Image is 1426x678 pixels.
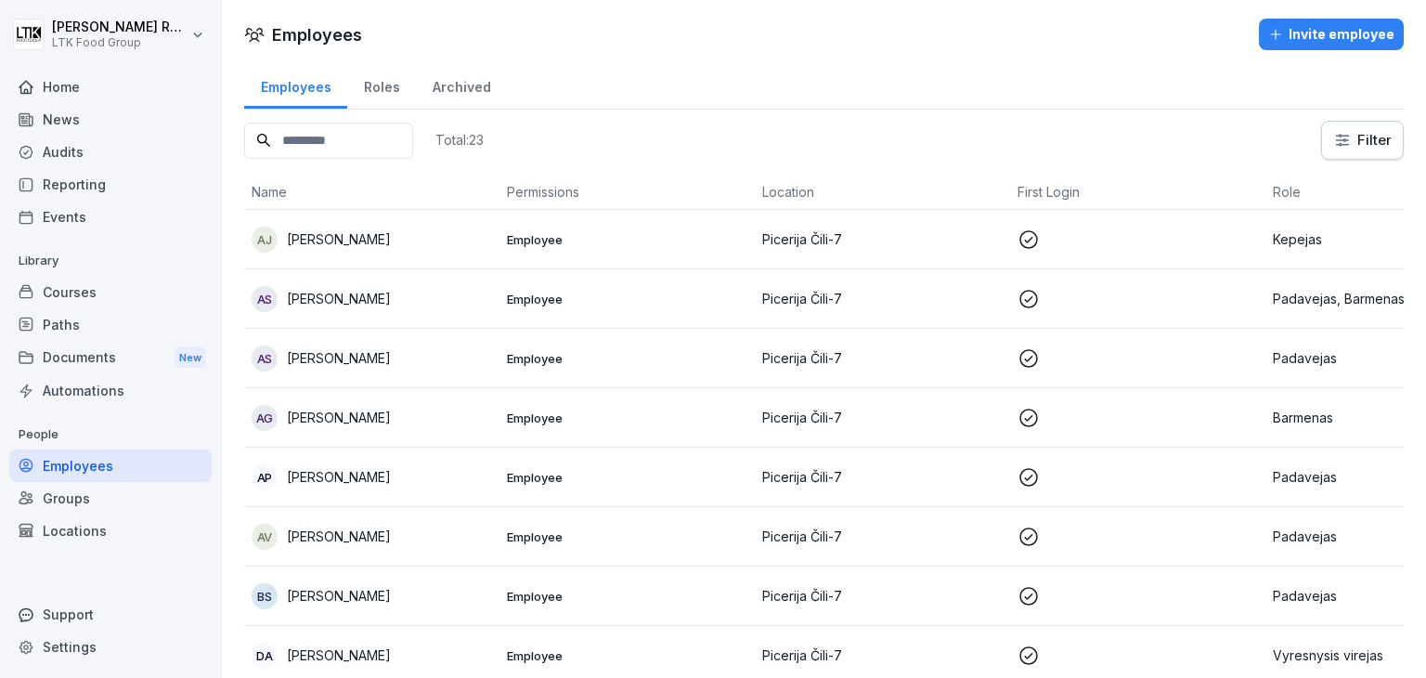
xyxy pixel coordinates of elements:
p: Picerija Čili-7 [762,527,1003,546]
p: Picerija Čili-7 [762,408,1003,427]
p: Employee [507,588,747,605]
p: Employee [507,469,747,486]
div: Filter [1333,131,1392,150]
a: Courses [9,276,212,308]
a: Reporting [9,168,212,201]
p: [PERSON_NAME] [287,348,391,368]
p: LTK Food Group [52,36,188,49]
div: AV [252,524,278,550]
p: Picerija Čili-7 [762,229,1003,249]
div: New [175,347,206,369]
div: DA [252,643,278,669]
p: [PERSON_NAME] [287,527,391,546]
p: Employee [507,528,747,545]
p: Employee [507,350,747,367]
div: AG [252,405,278,431]
p: Picerija Čili-7 [762,586,1003,606]
a: Archived [416,61,507,109]
div: AS [252,286,278,312]
p: Picerija Čili-7 [762,289,1003,308]
p: [PERSON_NAME] [287,645,391,665]
div: Invite employee [1268,24,1394,45]
p: Employee [507,291,747,307]
p: Picerija Čili-7 [762,467,1003,487]
a: Events [9,201,212,233]
a: Groups [9,482,212,515]
div: AJ [252,227,278,253]
p: Employee [507,410,747,426]
div: BS [252,583,278,609]
p: Picerija Čili-7 [762,645,1003,665]
a: Locations [9,515,212,547]
th: Location [755,175,1010,210]
button: Invite employee [1259,19,1404,50]
th: Permissions [499,175,755,210]
a: Employees [9,450,212,482]
p: [PERSON_NAME] [287,467,391,487]
h1: Employees [272,22,362,47]
p: Library [9,246,212,276]
th: Name [244,175,499,210]
p: [PERSON_NAME] [287,229,391,249]
p: [PERSON_NAME] [287,586,391,606]
a: Employees [244,61,347,109]
a: Home [9,71,212,103]
div: AS [252,346,278,372]
p: [PERSON_NAME] [287,408,391,427]
p: Employee [507,231,747,248]
a: Roles [347,61,416,109]
p: [PERSON_NAME] Račkauskaitė [52,20,188,35]
a: News [9,103,212,136]
div: Documents [9,341,212,375]
button: Filter [1322,122,1403,159]
div: Support [9,598,212,631]
a: Paths [9,308,212,341]
a: Automations [9,374,212,407]
p: Total: 23 [435,131,484,149]
a: Settings [9,631,212,663]
a: Audits [9,136,212,168]
p: Employee [507,647,747,664]
a: DocumentsNew [9,341,212,375]
p: People [9,420,212,450]
p: [PERSON_NAME] [287,289,391,308]
th: First Login [1010,175,1265,210]
div: AP [252,464,278,490]
p: Picerija Čili-7 [762,348,1003,368]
